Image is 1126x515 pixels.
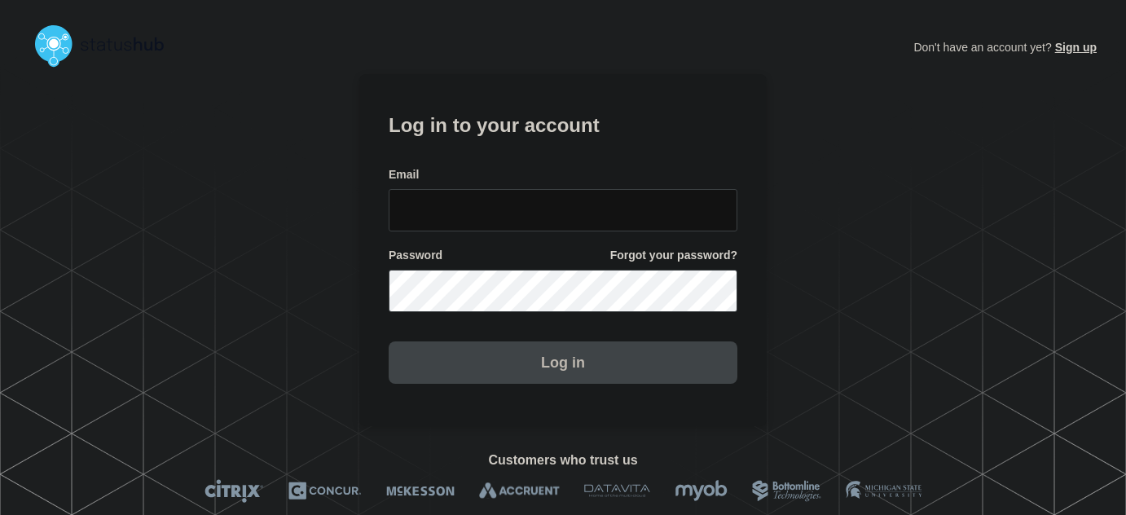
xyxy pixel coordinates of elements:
[205,479,264,503] img: Citrix logo
[389,270,737,312] input: password input
[389,341,737,384] button: Log in
[1052,41,1097,54] a: Sign up
[752,479,821,503] img: Bottomline logo
[386,479,455,503] img: McKesson logo
[389,167,419,183] span: Email
[675,479,728,503] img: myob logo
[913,28,1097,67] p: Don't have an account yet?
[29,20,184,72] img: StatusHub logo
[29,453,1097,468] h2: Customers who trust us
[610,248,737,263] a: Forgot your password?
[389,189,737,231] input: email input
[479,479,560,503] img: Accruent logo
[389,248,442,263] span: Password
[288,479,362,503] img: Concur logo
[389,108,737,139] h1: Log in to your account
[584,479,650,503] img: DataVita logo
[846,479,921,503] img: MSU logo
